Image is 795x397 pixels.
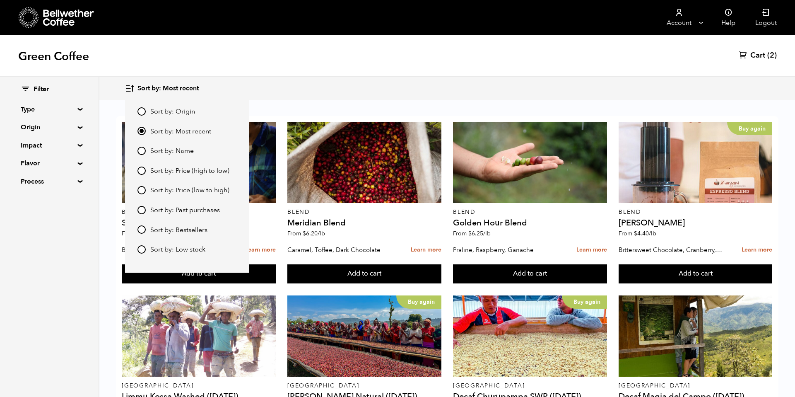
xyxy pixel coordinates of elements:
[122,219,275,227] h4: Sunrise Blend
[13,13,20,20] img: logo_orange.svg
[619,383,772,389] p: [GEOGRAPHIC_DATA]
[739,51,777,61] a: Cart (2)
[483,230,491,237] span: /lb
[137,186,146,194] input: Sort by: Price (low to high)
[150,206,220,215] span: Sort by: Past purchases
[150,107,195,116] span: Sort by: Origin
[137,245,146,254] input: Sort by: Low stock
[31,49,74,54] div: Domain Overview
[21,122,78,132] summary: Origin
[453,219,607,227] h4: Golden Hour Blend
[619,230,656,237] span: From
[287,295,441,377] a: Buy again
[750,51,765,61] span: Cart
[125,79,199,98] button: Sort by: Most recent
[21,177,78,186] summary: Process
[287,383,441,389] p: [GEOGRAPHIC_DATA]
[122,383,275,389] p: [GEOGRAPHIC_DATA]
[245,241,276,259] a: Learn more
[122,244,226,256] p: Bittersweet Chocolate, Toasted Marshmallow, Candied Orange, Praline
[453,264,607,283] button: Add to cart
[137,167,146,175] input: Sort by: Price (high to low)
[150,186,229,195] span: Sort by: Price (low to high)
[396,295,441,309] p: Buy again
[137,147,146,155] input: Sort by: Name
[468,230,472,237] span: $
[122,209,275,215] p: Blend
[122,264,275,283] button: Add to cart
[619,209,772,215] p: Blend
[22,22,91,28] div: Domain: [DOMAIN_NAME]
[21,140,78,150] summary: Impact
[453,209,607,215] p: Blend
[150,147,194,156] span: Sort by: Name
[453,383,607,389] p: [GEOGRAPHIC_DATA]
[21,104,78,114] summary: Type
[82,48,89,55] img: tab_keywords_by_traffic_grey.svg
[23,13,41,20] div: v 4.0.25
[634,230,637,237] span: $
[34,85,49,94] span: Filter
[287,230,325,237] span: From
[576,241,607,259] a: Learn more
[619,122,772,203] a: Buy again
[287,209,441,215] p: Blend
[318,230,325,237] span: /lb
[21,158,78,168] summary: Flavor
[634,230,656,237] bdi: 4.40
[18,49,89,64] h1: Green Coffee
[137,107,146,116] input: Sort by: Origin
[287,219,441,227] h4: Meridian Blend
[649,230,656,237] span: /lb
[150,245,205,254] span: Sort by: Low stock
[137,206,146,214] input: Sort by: Past purchases
[453,230,491,237] span: From
[13,22,20,28] img: website_grey.svg
[287,264,441,283] button: Add to cart
[150,127,211,136] span: Sort by: Most recent
[137,84,199,93] span: Sort by: Most recent
[619,264,772,283] button: Add to cart
[453,295,607,377] a: Buy again
[468,230,491,237] bdi: 6.25
[137,225,146,234] input: Sort by: Bestsellers
[122,230,159,237] span: From
[562,295,607,309] p: Buy again
[92,49,140,54] div: Keywords by Traffic
[453,244,557,256] p: Praline, Raspberry, Ganache
[727,122,772,135] p: Buy again
[150,167,229,176] span: Sort by: Price (high to low)
[137,127,146,135] input: Sort by: Most recent
[303,230,325,237] bdi: 6.20
[742,241,772,259] a: Learn more
[767,51,777,61] span: (2)
[619,244,723,256] p: Bittersweet Chocolate, Cranberry, Toasted Walnut
[411,241,441,259] a: Learn more
[150,226,207,235] span: Sort by: Bestsellers
[303,230,306,237] span: $
[287,244,392,256] p: Caramel, Toffee, Dark Chocolate
[619,219,772,227] h4: [PERSON_NAME]
[22,48,29,55] img: tab_domain_overview_orange.svg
